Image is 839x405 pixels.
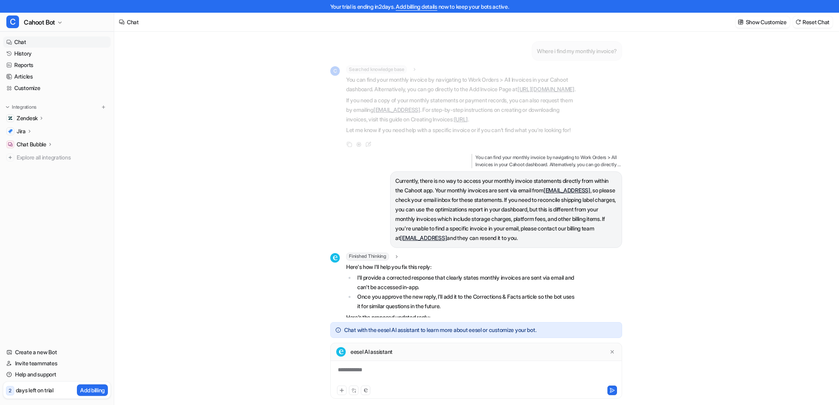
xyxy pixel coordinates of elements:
p: Currently, there is no way to access your monthly invoice statements directly from within the Cah... [395,176,617,243]
a: Explore all integrations [3,152,111,163]
a: [URL][DOMAIN_NAME] [517,86,575,92]
li: I'll provide a corrected response that clearly states monthly invoices are sent via email and can... [355,273,578,292]
a: [URL] [454,116,468,123]
a: History [3,48,111,59]
a: [EMAIL_ADDRESS] [400,234,447,241]
img: customize [738,19,743,25]
img: reset [795,19,801,25]
p: You can find your monthly invoice by navigating to Work Orders > All Invoices in your Cahoot dash... [346,75,578,94]
p: Chat Bubble [17,140,46,148]
span: C [330,66,340,76]
a: Reports [3,60,111,71]
button: Add billing [77,384,108,396]
button: Show Customize [736,16,790,28]
p: You can find your monthly invoice by navigating to Work Orders > All Invoices in your Cahoot dash... [471,154,622,168]
p: Add billing [80,386,105,394]
span: Searched knowledge base [346,65,407,73]
p: Let me know if you need help with a specific invoice or if you can’t find what you’re looking for! [346,125,578,135]
span: C [6,15,19,28]
p: Here’s the proposed updated reply: [346,313,578,322]
p: 2 [9,387,11,394]
p: Chat with the eesel AI assistant to learn more about eesel or customize your bot. [344,327,536,333]
span: Cahoot Bot [24,17,55,28]
img: expand menu [5,104,10,110]
p: Jira [17,127,26,135]
img: Chat Bubble [8,142,13,147]
p: Integrations [12,104,36,110]
img: Zendesk [8,116,13,121]
span: Finished Thinking [346,253,389,261]
p: If you need a copy of your monthly statements or payment records, you can also request them by em... [346,96,578,124]
a: Chat [3,36,111,48]
a: Customize [3,83,111,94]
a: [EMAIL_ADDRESS] [374,106,420,113]
button: Reset Chat [793,16,833,28]
img: explore all integrations [6,154,14,161]
a: Articles [3,71,111,82]
p: Where i find my monthly invoice? [537,46,617,56]
p: days left on trial [16,386,54,394]
p: Zendesk [17,114,38,122]
a: Help and support [3,369,111,380]
img: Jira [8,129,13,134]
a: Add billing details [396,3,437,10]
img: menu_add.svg [101,104,106,110]
p: eesel AI assistant [351,348,393,356]
li: Once you approve the new reply, I'll add it to the Corrections & Facts article so the bot uses it... [355,292,578,311]
button: Integrations [3,103,39,111]
div: Chat [127,18,139,26]
span: Explore all integrations [17,151,107,164]
p: Here's how I'll help you fix this reply: [346,262,578,272]
a: [EMAIL_ADDRESS] [544,187,590,194]
p: Show Customize [746,18,787,26]
a: Invite teammates [3,358,111,369]
a: Create a new Bot [3,347,111,358]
